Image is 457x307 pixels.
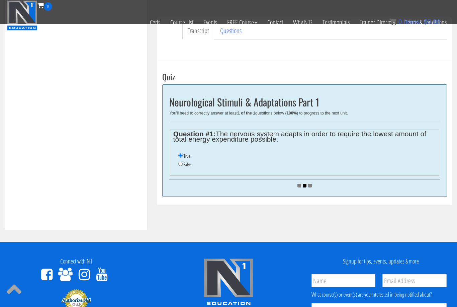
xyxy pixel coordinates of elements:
[7,0,37,30] img: n1-education
[424,18,440,25] bdi: 0.00
[37,1,52,10] a: 0
[238,111,255,116] b: 1 of the 1
[400,11,452,34] a: Terms & Conditions
[169,96,440,107] h2: Neurological Stimuli & Adaptations Part 1
[184,162,191,167] label: False
[262,11,288,34] a: Contact
[398,18,402,25] span: 0
[5,258,147,265] h4: Connect with N1
[297,184,312,187] img: ajax_loader.gif
[173,130,216,138] strong: Question #1:
[198,11,222,34] a: Events
[286,111,297,116] b: 100%
[288,11,317,34] a: Why N1?
[424,18,427,25] span: $
[310,258,452,265] h4: Signup for tips, events, updates & more
[44,2,52,11] span: 0
[169,111,440,116] div: You'll need to correctly answer at least questions below ( ) to progress to the next unit.
[390,18,396,25] img: icon11.png
[145,11,165,34] a: Certs
[390,18,440,25] a: 0 items: $0.00
[311,291,447,299] div: What course(s) or event(s) are you interested in being notified about?
[222,11,262,34] a: FREE Course
[184,153,190,159] label: True
[355,11,400,34] a: Trainer Directory
[317,11,355,34] a: Testimonials
[162,72,447,81] h3: Quiz
[382,274,447,287] input: Email Address
[173,131,436,142] legend: The nervous system adapts in order to require the lowest amount of total energy expenditure possi...
[165,11,198,34] a: Course List
[404,18,422,25] span: items:
[311,274,376,287] input: Name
